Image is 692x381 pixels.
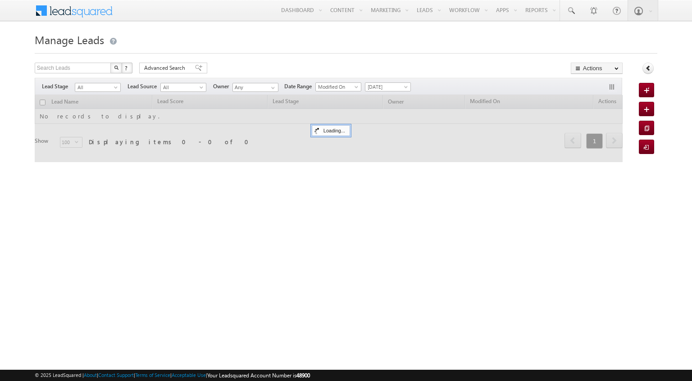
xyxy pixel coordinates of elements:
a: Modified On [315,82,361,91]
a: All [160,83,206,92]
span: Lead Source [127,82,160,91]
span: Manage Leads [35,32,104,47]
span: All [161,83,204,91]
a: Show All Items [266,83,278,92]
span: ? [125,64,129,72]
span: All [75,83,118,91]
span: Your Leadsquared Account Number is [207,372,310,379]
span: [DATE] [365,83,408,91]
a: [DATE] [365,82,411,91]
span: Owner [213,82,232,91]
button: ? [122,63,132,73]
a: Acceptable Use [172,372,206,378]
div: Loading... [312,125,350,136]
span: Advanced Search [144,64,188,72]
span: 48900 [296,372,310,379]
span: Lead Stage [42,82,75,91]
span: Modified On [316,83,359,91]
span: Date Range [284,82,315,91]
img: Search [114,65,118,70]
a: Contact Support [98,372,134,378]
a: All [75,83,121,92]
span: © 2025 LeadSquared | | | | | [35,371,310,380]
a: Terms of Service [135,372,170,378]
a: About [84,372,97,378]
button: Actions [571,63,623,74]
input: Type to Search [232,83,278,92]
